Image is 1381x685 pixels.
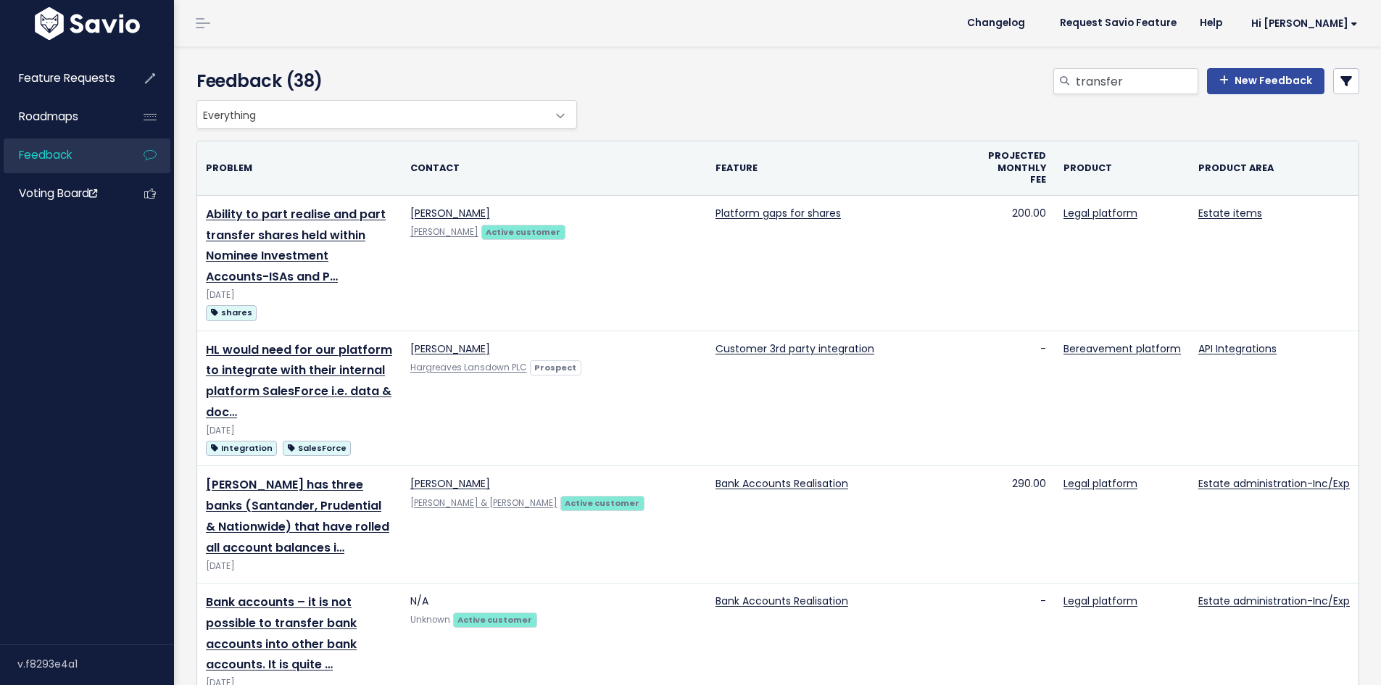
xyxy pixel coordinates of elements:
[453,612,537,626] a: Active customer
[530,360,581,374] a: Prospect
[206,303,257,321] a: shares
[410,206,490,220] a: [PERSON_NAME]
[283,441,351,456] span: SalesForce
[565,497,639,509] strong: Active customer
[1190,141,1359,195] th: Product Area
[1063,476,1137,491] a: Legal platform
[410,497,557,509] a: [PERSON_NAME] & [PERSON_NAME]
[1074,68,1198,94] input: Search feedback...
[19,70,115,86] span: Feature Requests
[707,141,975,195] th: Feature
[196,100,577,129] span: Everything
[534,362,576,373] strong: Prospect
[206,441,277,456] span: Integration
[1198,476,1350,491] a: Estate administration-Inc/Exp
[457,614,532,626] strong: Active customer
[206,423,393,439] div: [DATE]
[1188,12,1234,34] a: Help
[19,147,72,162] span: Feedback
[402,141,707,195] th: Contact
[716,476,848,491] a: Bank Accounts Realisation
[4,138,120,172] a: Feedback
[1048,12,1188,34] a: Request Savio Feature
[1055,141,1190,195] th: Product
[560,495,644,510] a: Active customer
[1063,594,1137,608] a: Legal platform
[4,100,120,133] a: Roadmaps
[716,341,874,356] a: Customer 3rd party integration
[410,226,478,238] a: [PERSON_NAME]
[1207,68,1324,94] a: New Feedback
[196,68,570,94] h4: Feedback (38)
[1251,18,1358,29] span: Hi [PERSON_NAME]
[967,18,1025,28] span: Changelog
[1063,341,1181,356] a: Bereavement platform
[206,476,389,555] a: [PERSON_NAME] has three banks (Santander, Prudential & Nationwide) that have rolled all account b...
[1063,206,1137,220] a: Legal platform
[410,614,450,626] span: Unknown
[716,206,841,220] a: Platform gaps for shares
[19,186,97,201] span: Voting Board
[486,226,560,238] strong: Active customer
[975,195,1055,331] td: 200.00
[197,141,402,195] th: Problem
[206,439,277,457] a: Integration
[31,7,144,40] img: logo-white.9d6f32f41409.svg
[410,362,527,373] a: Hargreaves Lansdown PLC
[206,559,393,574] div: [DATE]
[410,476,490,491] a: [PERSON_NAME]
[197,101,547,128] span: Everything
[17,645,174,683] div: v.f8293e4a1
[206,206,386,285] a: Ability to part realise and part transfer shares held within Nominee Investment Accounts-ISAs and P…
[206,341,392,420] a: HL would need for our platform to integrate with their internal platform SalesForce i.e. data & doc…
[206,288,393,303] div: [DATE]
[206,594,357,673] a: Bank accounts – it is not possible to transfer bank accounts into other bank accounts. It is quite …
[716,594,848,608] a: Bank Accounts Realisation
[4,62,120,95] a: Feature Requests
[1198,341,1277,356] a: API Integrations
[206,305,257,320] span: shares
[1234,12,1369,35] a: Hi [PERSON_NAME]
[481,224,565,238] a: Active customer
[283,439,351,457] a: SalesForce
[19,109,78,124] span: Roadmaps
[975,466,1055,584] td: 290.00
[975,331,1055,466] td: -
[410,341,490,356] a: [PERSON_NAME]
[1198,594,1350,608] a: Estate administration-Inc/Exp
[1198,206,1262,220] a: Estate items
[975,141,1055,195] th: Projected monthly fee
[4,177,120,210] a: Voting Board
